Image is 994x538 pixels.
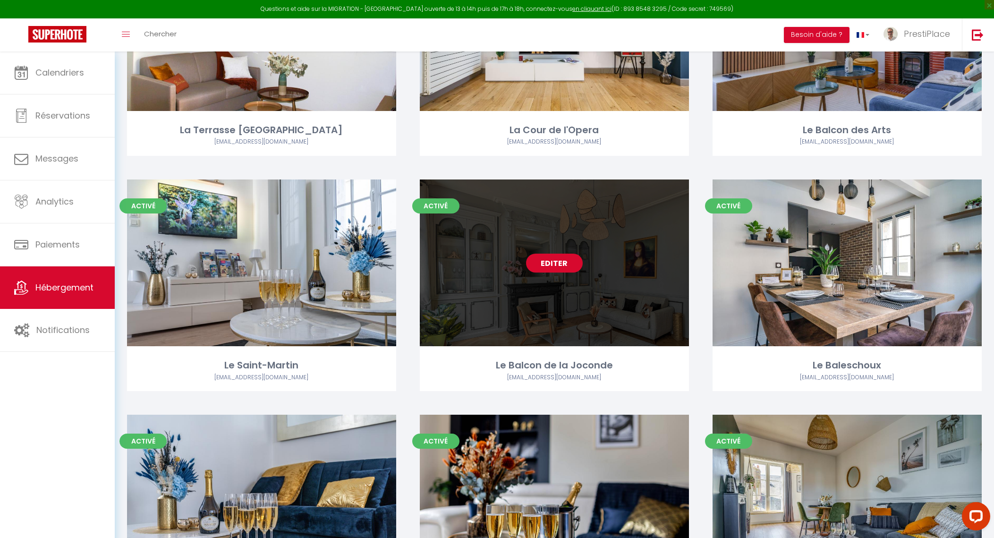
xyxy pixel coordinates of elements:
span: Analytics [35,196,74,207]
div: Airbnb [127,373,396,382]
div: Le Saint-Martin [127,358,396,373]
a: Editer [819,489,875,508]
span: Calendriers [35,67,84,78]
span: Activé [412,434,459,449]
div: Le Balcon des Arts [713,123,982,137]
span: Activé [119,434,167,449]
span: Messages [35,153,78,164]
span: Notifications [36,324,90,336]
a: ... PrestiPlace [876,18,962,51]
div: Airbnb [713,137,982,146]
div: Airbnb [713,373,982,382]
img: ... [884,27,898,41]
div: Airbnb [420,137,689,146]
a: Chercher [137,18,184,51]
span: PrestiPlace [904,28,950,40]
div: Le Baleschoux [713,358,982,373]
span: Activé [705,198,752,213]
span: Activé [119,198,167,213]
a: en cliquant ici [572,5,612,13]
a: Editer [233,489,290,508]
div: Airbnb [420,373,689,382]
a: Editer [233,254,290,273]
div: Le Balcon de la Joconde [420,358,689,373]
div: La Terrasse [GEOGRAPHIC_DATA] [127,123,396,137]
span: Activé [705,434,752,449]
img: logout [972,29,984,41]
img: Super Booking [28,26,86,43]
button: Besoin d'aide ? [784,27,850,43]
div: La Cour de l'Opera [420,123,689,137]
span: Réservations [35,110,90,121]
div: Airbnb [127,137,396,146]
span: Chercher [144,29,177,39]
span: Paiements [35,239,80,250]
iframe: LiveChat chat widget [954,498,994,538]
a: Editer [526,254,583,273]
span: Hébergement [35,282,93,293]
a: Editer [819,254,875,273]
a: Editer [526,489,583,508]
span: Activé [412,198,459,213]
